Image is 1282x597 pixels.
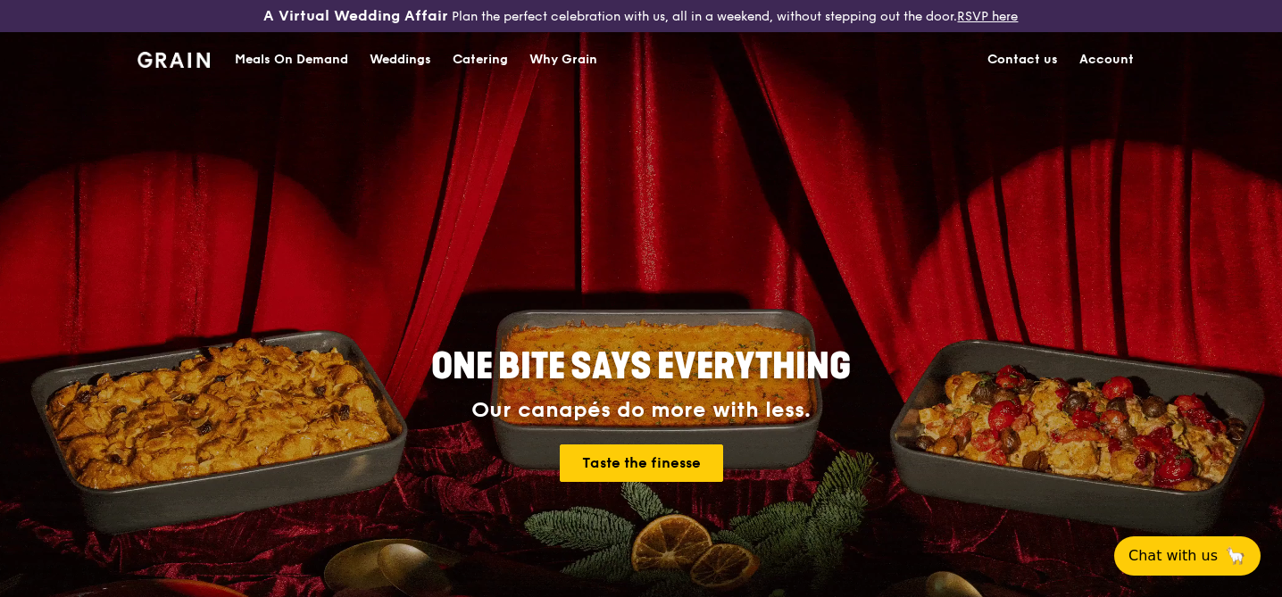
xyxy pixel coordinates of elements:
[453,33,508,87] div: Catering
[977,33,1069,87] a: Contact us
[137,31,210,85] a: GrainGrain
[359,33,442,87] a: Weddings
[442,33,519,87] a: Catering
[370,33,431,87] div: Weddings
[560,444,723,482] a: Taste the finesse
[519,33,608,87] a: Why Grain
[213,7,1068,25] div: Plan the perfect celebration with us, all in a weekend, without stepping out the door.
[137,52,210,68] img: Grain
[431,345,851,388] span: ONE BITE SAYS EVERYTHING
[1225,545,1246,567] span: 🦙
[320,398,962,423] div: Our canapés do more with less.
[1069,33,1145,87] a: Account
[263,7,448,25] h3: A Virtual Wedding Affair
[1128,545,1218,567] span: Chat with us
[957,9,1018,24] a: RSVP here
[529,33,597,87] div: Why Grain
[1114,536,1261,576] button: Chat with us🦙
[235,33,348,87] div: Meals On Demand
